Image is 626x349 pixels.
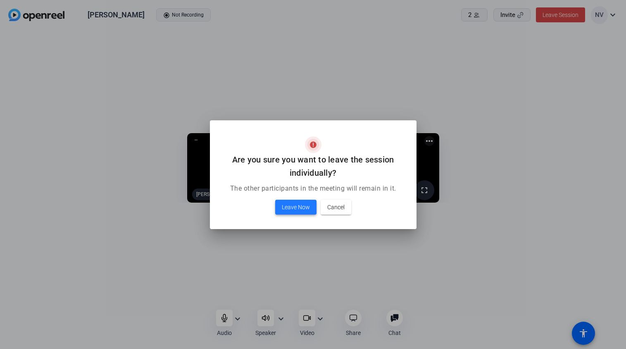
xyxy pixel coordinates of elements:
[275,200,317,215] button: Leave Now
[220,184,407,194] p: The other participants in the meeting will remain in it.
[327,202,345,212] span: Cancel
[321,200,351,215] button: Cancel
[282,202,310,212] span: Leave Now
[220,153,407,179] h2: Are you sure you want to leave the session individually?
